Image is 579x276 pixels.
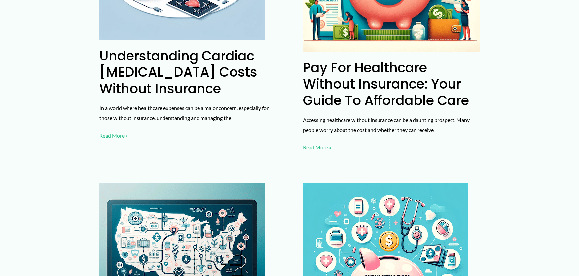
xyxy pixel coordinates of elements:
[99,47,257,98] a: Understanding Cardiac [MEDICAL_DATA] Costs Without Insurance
[99,131,128,140] a: Read More »
[303,142,331,152] a: Read More »
[303,262,468,268] a: Read: How You Can Save Money Without Using Your Insurance
[99,103,276,123] p: In a world where healthcare expenses can be a major concern, especially for those without insuran...
[99,262,265,268] a: Read: Navigating the US Healthcare Without Insurance – What to do if you lose or can’t afford you...
[303,59,469,109] a: Pay for Healthcare Without Insurance: Your Guide to Affordable Care
[303,115,480,135] p: Accessing healthcare without insurance can be a daunting prospect. Many people worry about the co...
